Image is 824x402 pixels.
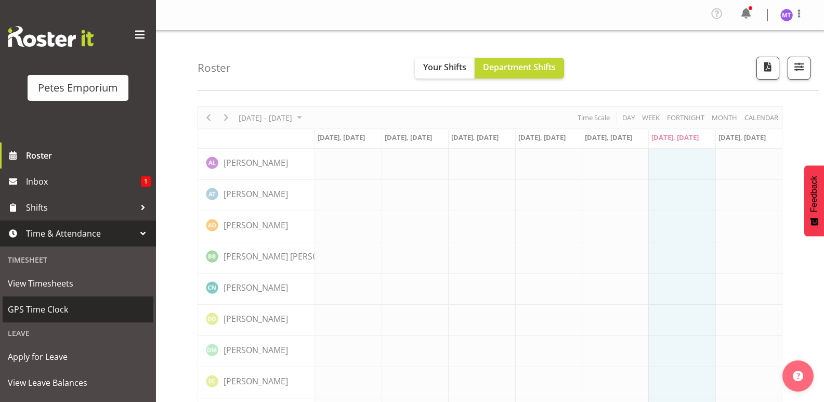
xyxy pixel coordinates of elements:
[141,176,151,187] span: 1
[423,61,466,73] span: Your Shifts
[756,57,779,80] button: Download a PDF of the roster according to the set date range.
[804,165,824,236] button: Feedback - Show survey
[26,148,151,163] span: Roster
[780,9,793,21] img: mya-taupawa-birkhead5814.jpg
[3,344,153,370] a: Apply for Leave
[483,61,556,73] span: Department Shifts
[809,176,819,212] span: Feedback
[38,80,118,96] div: Petes Emporium
[198,62,231,74] h4: Roster
[475,58,564,79] button: Department Shifts
[3,322,153,344] div: Leave
[3,370,153,396] a: View Leave Balances
[788,57,810,80] button: Filter Shifts
[3,270,153,296] a: View Timesheets
[8,302,148,317] span: GPS Time Clock
[8,375,148,391] span: View Leave Balances
[793,371,803,381] img: help-xxl-2.png
[3,249,153,270] div: Timesheet
[8,276,148,291] span: View Timesheets
[26,226,135,241] span: Time & Attendance
[8,349,148,365] span: Apply for Leave
[415,58,475,79] button: Your Shifts
[26,200,135,215] span: Shifts
[26,174,141,189] span: Inbox
[8,26,94,47] img: Rosterit website logo
[3,296,153,322] a: GPS Time Clock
